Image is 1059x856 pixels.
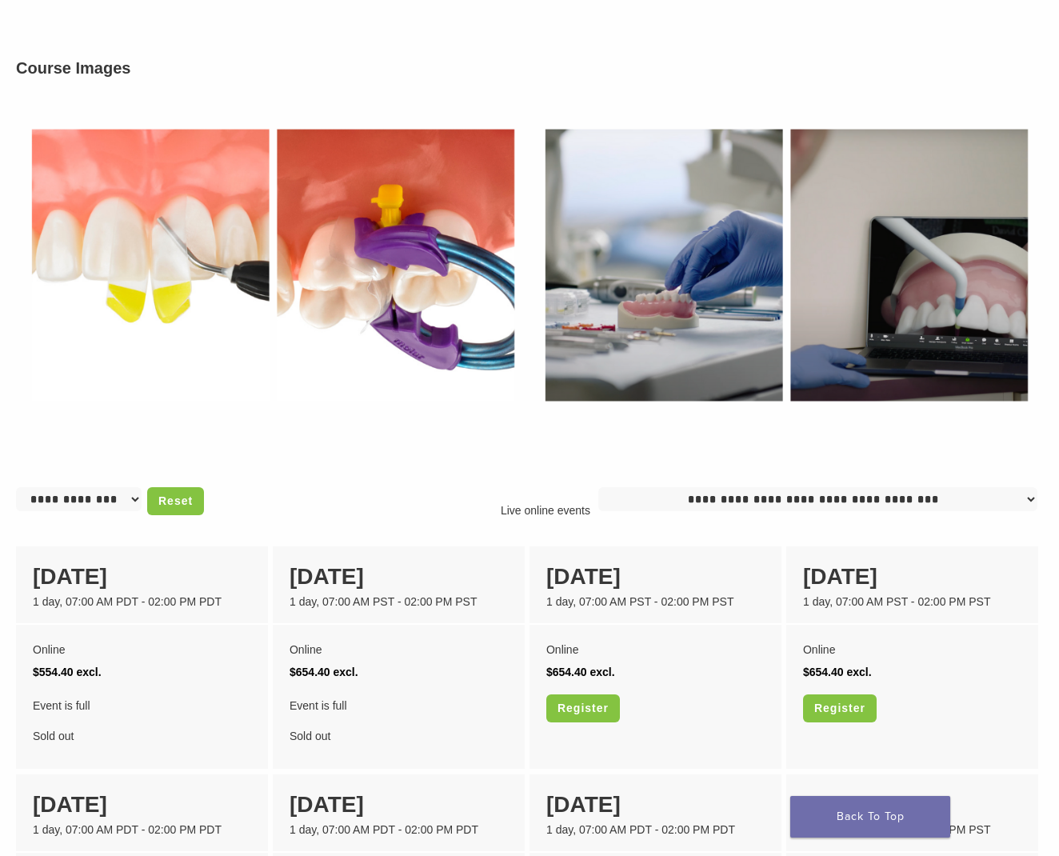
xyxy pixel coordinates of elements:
[290,594,508,610] div: 1 day, 07:00 AM PST - 02:00 PM PST
[147,487,204,515] a: Reset
[803,638,1021,661] div: Online
[803,694,877,722] a: Register
[290,638,508,661] div: Online
[33,594,251,610] div: 1 day, 07:00 AM PDT - 02:00 PM PDT
[790,796,950,838] a: Back To Top
[546,638,765,661] div: Online
[33,560,251,594] div: [DATE]
[290,666,330,678] span: $654.40
[803,788,1021,822] div: [DATE]
[290,788,508,822] div: [DATE]
[493,502,598,519] p: Live online events
[803,666,844,678] span: $654.40
[846,666,871,678] span: excl.
[33,822,251,838] div: 1 day, 07:00 AM PDT - 02:00 PM PDT
[290,560,508,594] div: [DATE]
[290,694,508,717] span: Event is full
[546,822,765,838] div: 1 day, 07:00 AM PDT - 02:00 PM PDT
[546,560,765,594] div: [DATE]
[290,694,508,747] div: Sold out
[546,594,765,610] div: 1 day, 07:00 AM PST - 02:00 PM PST
[16,56,1043,80] h3: Course Images
[290,822,508,838] div: 1 day, 07:00 AM PDT - 02:00 PM PDT
[803,560,1021,594] div: [DATE]
[333,666,358,678] span: excl.
[589,666,614,678] span: excl.
[33,638,251,661] div: Online
[77,666,102,678] span: excl.
[33,694,251,747] div: Sold out
[546,666,587,678] span: $654.40
[546,694,620,722] a: Register
[33,666,74,678] span: $554.40
[546,788,765,822] div: [DATE]
[33,694,251,717] span: Event is full
[33,788,251,822] div: [DATE]
[803,594,1021,610] div: 1 day, 07:00 AM PST - 02:00 PM PST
